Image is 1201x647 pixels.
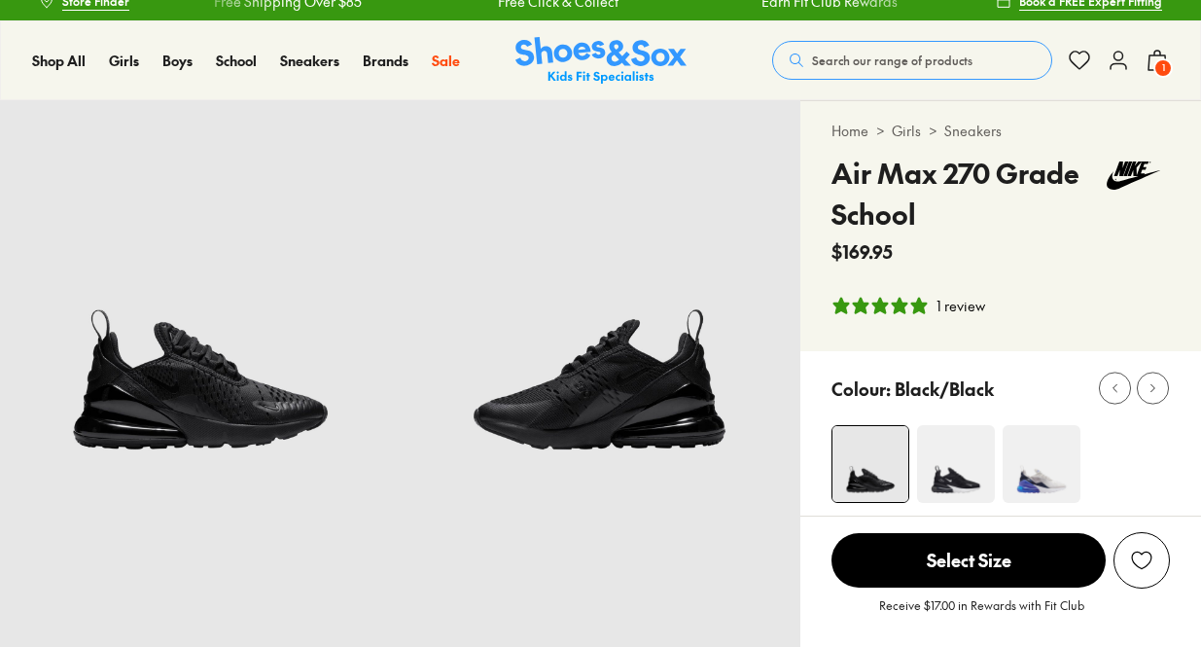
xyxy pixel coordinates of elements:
span: Girls [109,51,139,70]
a: Shop All [32,51,86,71]
a: Sale [432,51,460,71]
span: Sale [432,51,460,70]
span: $169.95 [831,238,893,265]
a: Sneakers [944,121,1002,141]
a: Brands [363,51,408,71]
div: > > [831,121,1170,141]
img: 6_1 [401,100,801,501]
a: Boys [162,51,193,71]
h4: Air Max 270 Grade School [831,153,1096,234]
a: Girls [109,51,139,71]
span: Boys [162,51,193,70]
img: 4-537449_1 [1003,425,1080,503]
a: Home [831,121,868,141]
p: Black/Black [895,376,994,402]
button: 5 stars, 1 ratings [831,296,985,316]
span: Select Size [831,533,1106,588]
a: Shoes & Sox [515,37,687,85]
img: 4-453085_1 [917,425,995,503]
span: School [216,51,257,70]
p: Colour: [831,376,891,402]
button: 1 [1146,39,1169,82]
span: Sneakers [280,51,339,70]
p: Receive $17.00 in Rewards with Fit Club [879,596,1084,631]
button: Select Size [831,532,1106,589]
span: 1 [1153,58,1173,78]
a: Girls [892,121,921,141]
img: 5_1 [832,426,908,502]
img: SNS_Logo_Responsive.svg [515,37,687,85]
img: Vendor logo [1097,153,1170,198]
span: Shop All [32,51,86,70]
button: Add to Wishlist [1113,532,1170,589]
button: Search our range of products [772,41,1052,80]
a: School [216,51,257,71]
div: 1 review [936,296,985,316]
span: Brands [363,51,408,70]
a: Sneakers [280,51,339,71]
span: Search our range of products [812,52,972,69]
